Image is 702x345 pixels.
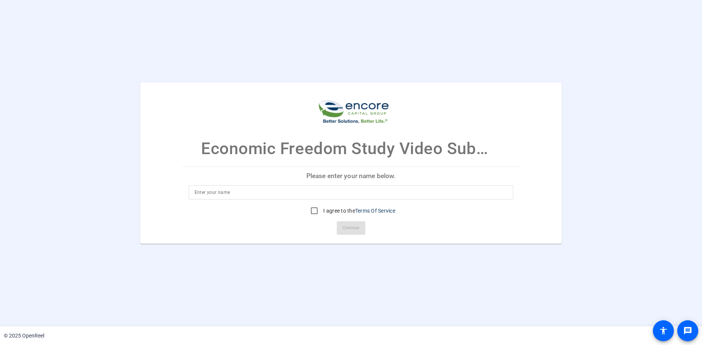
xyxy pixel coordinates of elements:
p: Economic Freedom Study Video Submission [201,136,501,161]
a: Terms Of Service [355,208,395,214]
mat-icon: message [683,326,692,335]
div: © 2025 OpenReel [4,332,44,340]
p: Please enter your name below. [183,167,520,185]
img: company-logo [313,90,388,125]
input: Enter your name [195,188,508,197]
label: I agree to the [322,207,395,214]
mat-icon: accessibility [659,326,668,335]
